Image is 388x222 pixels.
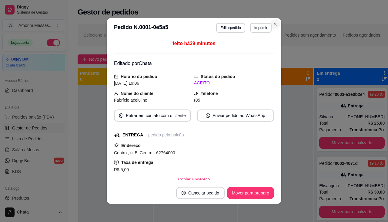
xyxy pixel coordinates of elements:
span: Editado por Chata [114,61,152,66]
span: dollar [114,160,119,165]
span: Centro , n. 5, Centro - 62764000 [114,150,175,155]
span: [DATE] 19:06 [114,81,139,86]
button: Copiar Endereço [173,173,215,185]
span: whats-app [206,113,210,118]
h3: Pedido N. 0001-0e5a5 [114,23,168,33]
strong: Horário do pedido [121,74,157,79]
span: user [114,91,118,96]
span: Fabrício acelulino [114,98,147,103]
strong: Endereço [121,143,141,148]
button: Editarpedido [216,23,245,33]
span: close-circle [182,191,186,195]
button: whats-appEntrar em contato com o cliente [114,109,191,122]
button: Imprimir [250,23,272,33]
button: Mover para preparo [227,187,274,199]
span: calendar [114,74,118,79]
div: - pedido pelo balcão [145,132,184,138]
span: phone [194,91,198,96]
span: desktop [194,74,198,79]
button: Close [270,19,280,29]
span: whats-app [119,113,123,118]
strong: Telefone [201,91,218,96]
span: R$ 5,00 [114,167,129,172]
button: whats-appEnviar pedido ao WhatsApp [197,109,274,122]
span: (85 [194,98,200,103]
strong: Status do pedido [201,74,235,79]
strong: Taxa de entrega [121,160,153,165]
div: ACEITO [194,80,274,86]
button: close-circleCancelar pedido [176,187,225,199]
span: feito há 39 minutos [172,41,215,46]
span: pushpin [114,143,119,148]
div: ENTREGA [122,132,143,138]
strong: Nome do cliente [121,91,153,96]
